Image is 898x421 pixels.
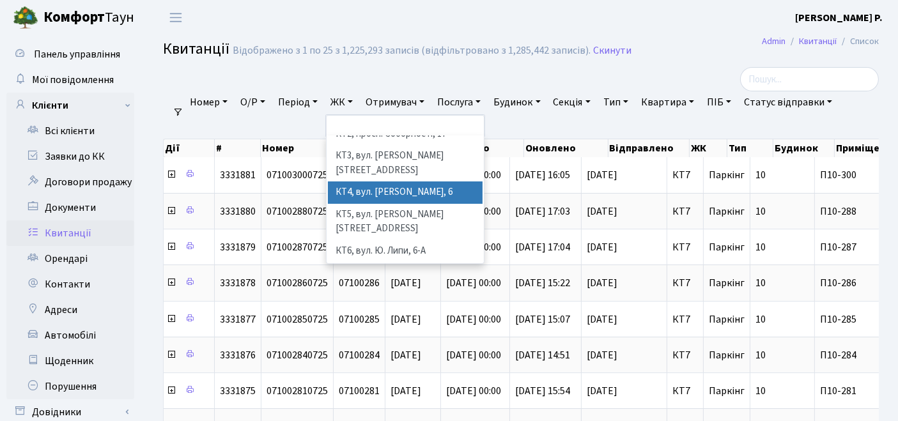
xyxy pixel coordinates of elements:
[6,195,134,220] a: Документи
[820,350,892,360] span: П10-284
[672,386,698,396] span: КТ7
[328,262,483,298] li: КТ7, вул. [PERSON_NAME][STREET_ADDRESS]
[587,242,662,252] span: [DATE]
[6,272,134,297] a: Контакти
[709,204,745,218] span: Паркінг
[233,45,591,57] div: Відображено з 1 по 25 з 1,225,293 записів (відфільтровано з 1,285,442 записів).
[799,34,837,48] a: Квитанції
[709,312,745,326] span: Паркінг
[220,240,256,254] span: 3331879
[820,314,892,325] span: П10-285
[6,144,134,169] a: Заявки до КК
[762,34,786,48] a: Admin
[261,139,332,157] th: Номер
[690,139,728,157] th: ЖК
[267,384,328,398] span: 071002810725
[220,276,256,290] span: 3331878
[820,206,892,217] span: П10-288
[164,139,215,157] th: Дії
[220,312,256,326] span: 3331877
[6,93,134,118] a: Клієнти
[709,240,745,254] span: Паркінг
[267,240,328,254] span: 071002870725
[6,246,134,272] a: Орендарі
[587,170,662,180] span: [DATE]
[515,348,570,362] span: [DATE] 14:51
[446,312,501,326] span: [DATE] 00:00
[360,91,430,113] a: Отримувач
[267,276,328,290] span: 071002860725
[743,28,898,55] nav: breadcrumb
[515,168,570,182] span: [DATE] 16:05
[587,386,662,396] span: [DATE]
[709,168,745,182] span: Паркінг
[672,278,698,288] span: КТ7
[702,91,736,113] a: ПІБ
[820,170,892,180] span: П10-300
[215,139,261,157] th: #
[43,7,105,27] b: Комфорт
[267,312,328,326] span: 071002850725
[220,204,256,218] span: 3331880
[820,386,892,396] span: П10-281
[6,297,134,323] a: Адреси
[220,168,256,182] span: 3331881
[432,91,486,113] a: Послуга
[593,45,631,57] a: Скинути
[740,67,879,91] input: Пошук...
[446,276,501,290] span: [DATE] 00:00
[587,314,662,325] span: [DATE]
[6,323,134,348] a: Автомобілі
[446,348,501,362] span: [DATE] 00:00
[32,73,114,87] span: Мої повідомлення
[446,384,501,398] span: [DATE] 00:00
[328,240,483,263] li: КТ6, вул. Ю. Липи, 6-А
[755,204,766,218] span: 10
[608,139,690,157] th: Відправлено
[820,278,892,288] span: П10-286
[524,139,608,157] th: Оновлено
[6,169,134,195] a: Договори продажу
[587,206,662,217] span: [DATE]
[339,276,380,290] span: 07100286
[235,91,270,113] a: О/Р
[795,11,883,25] b: [PERSON_NAME] Р.
[515,276,570,290] span: [DATE] 15:22
[163,38,229,60] span: Квитанції
[339,312,380,326] span: 07100285
[267,168,328,182] span: 071003000725
[548,91,596,113] a: Секція
[837,34,879,49] li: Список
[598,91,633,113] a: Тип
[727,139,773,157] th: Тип
[6,118,134,144] a: Всі клієнти
[6,348,134,374] a: Щоденник
[273,91,323,113] a: Період
[755,240,766,254] span: 10
[587,278,662,288] span: [DATE]
[672,206,698,217] span: КТ7
[672,314,698,325] span: КТ7
[267,204,328,218] span: 071002880725
[391,276,421,290] span: [DATE]
[755,168,766,182] span: 10
[773,139,835,157] th: Будинок
[709,348,745,362] span: Паркінг
[709,384,745,398] span: Паркінг
[515,384,570,398] span: [DATE] 15:54
[185,91,233,113] a: Номер
[391,348,421,362] span: [DATE]
[515,312,570,326] span: [DATE] 15:07
[160,7,192,28] button: Переключити навігацію
[795,10,883,26] a: [PERSON_NAME] Р.
[515,240,570,254] span: [DATE] 17:04
[6,67,134,93] a: Мої повідомлення
[220,348,256,362] span: 3331876
[34,47,120,61] span: Панель управління
[328,145,483,181] li: КТ3, вул. [PERSON_NAME][STREET_ADDRESS]
[13,5,38,31] img: logo.png
[672,170,698,180] span: КТ7
[267,348,328,362] span: 071002840725
[755,384,766,398] span: 10
[43,7,134,29] span: Таун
